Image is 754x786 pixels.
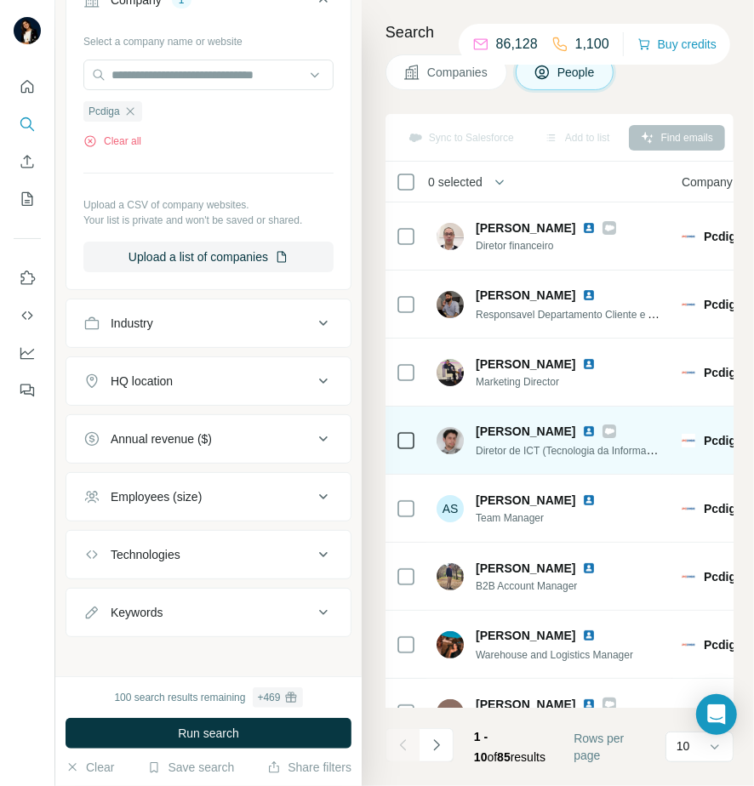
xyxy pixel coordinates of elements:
[83,134,141,149] button: Clear all
[488,750,498,764] span: of
[574,730,652,764] span: Rows per page
[14,146,41,177] button: Enrich CSV
[704,500,743,517] span: Pcdiga
[682,638,695,652] img: Logo of Pcdiga
[66,361,351,402] button: HQ location
[14,109,41,140] button: Search
[474,730,488,764] span: 1 - 10
[66,419,351,459] button: Annual revenue ($)
[476,492,575,509] span: [PERSON_NAME]
[258,690,281,705] div: + 469
[437,359,464,386] img: Avatar
[696,694,737,735] div: Open Intercom Messenger
[582,424,596,438] img: LinkedIn logo
[83,197,334,213] p: Upload a CSV of company websites.
[66,759,114,776] button: Clear
[476,374,616,390] span: Marketing Director
[476,649,633,661] span: Warehouse and Logistics Manager
[476,307,717,321] span: Responsavel Departamento Cliente e Apoio a Cliente
[437,563,464,590] img: Avatar
[111,546,180,563] div: Technologies
[582,357,596,371] img: LinkedIn logo
[476,423,575,440] span: [PERSON_NAME]
[66,534,351,575] button: Technologies
[111,430,212,447] div: Annual revenue ($)
[637,32,717,56] button: Buy credits
[582,288,596,302] img: LinkedIn logo
[114,687,302,708] div: 100 search results remaining
[428,174,483,191] span: 0 selected
[682,706,695,720] img: Logo of Pcdiga
[704,568,743,585] span: Pcdiga
[704,364,743,381] span: Pcdiga
[682,434,695,447] img: Logo of Pcdiga
[474,730,546,764] span: results
[83,242,334,272] button: Upload a list of companies
[582,493,596,507] img: LinkedIn logo
[437,291,464,318] img: Avatar
[83,27,334,49] div: Select a company name or website
[147,759,234,776] button: Save search
[427,64,489,81] span: Companies
[14,338,41,368] button: Dashboard
[682,570,695,584] img: Logo of Pcdiga
[704,296,743,313] span: Pcdiga
[476,287,575,304] span: [PERSON_NAME]
[14,263,41,293] button: Use Surfe on LinkedIn
[437,495,464,522] div: AS
[111,604,163,621] div: Keywords
[575,34,609,54] p: 1,100
[682,298,695,311] img: Logo of Pcdiga
[83,213,334,228] p: Your list is private and won't be saved or shared.
[704,636,743,653] span: Pcdiga
[682,230,695,243] img: Logo of Pcdiga
[14,71,41,102] button: Quick start
[476,219,575,236] span: [PERSON_NAME]
[476,238,616,253] span: Diretor financeiro
[496,34,538,54] p: 86,128
[111,488,202,505] div: Employees (size)
[682,174,733,191] span: Company
[704,228,743,245] span: Pcdiga
[89,104,120,119] span: Pcdiga
[582,629,596,642] img: LinkedIn logo
[582,561,596,575] img: LinkedIn logo
[476,627,575,644] span: [PERSON_NAME]
[66,303,351,344] button: Industry
[14,184,41,214] button: My lists
[14,375,41,406] button: Feedback
[476,696,575,713] span: [PERSON_NAME]
[682,502,695,515] img: Logo of Pcdiga
[111,373,173,390] div: HQ location
[386,20,734,44] h4: Search
[476,578,616,594] span: B2B Account Manager
[437,699,464,726] img: Avatar
[437,223,464,250] img: Avatar
[14,17,41,44] img: Avatar
[437,427,464,454] img: Avatar
[582,221,596,235] img: LinkedIn logo
[420,728,454,762] button: Navigate to next page
[582,698,596,711] img: LinkedIn logo
[267,759,351,776] button: Share filters
[677,738,690,755] p: 10
[682,366,695,379] img: Logo of Pcdiga
[111,315,153,332] div: Industry
[66,718,351,749] button: Run search
[14,300,41,331] button: Use Surfe API
[497,750,511,764] span: 85
[66,476,351,517] button: Employees (size)
[704,432,743,449] span: Pcdiga
[476,443,745,457] span: Diretor de ICT (Tecnologia da Informação e Comunicações)
[437,631,464,658] img: Avatar
[66,592,351,633] button: Keywords
[557,64,597,81] span: People
[476,560,575,577] span: [PERSON_NAME]
[476,356,575,373] span: [PERSON_NAME]
[476,510,616,526] span: Team Manager
[178,725,239,742] span: Run search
